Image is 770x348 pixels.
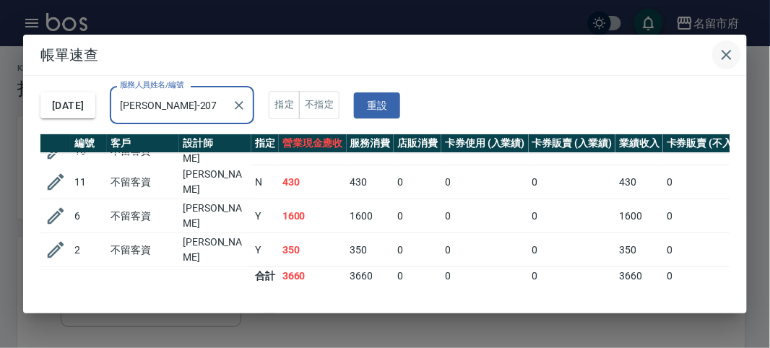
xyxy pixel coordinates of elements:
[251,233,279,267] td: Y
[615,199,663,233] td: 1600
[179,233,251,267] td: [PERSON_NAME]
[347,267,394,286] td: 3660
[269,91,300,119] button: 指定
[663,134,760,153] th: 卡券販賣 (不入業績)
[179,199,251,233] td: [PERSON_NAME]
[394,199,441,233] td: 0
[529,233,616,267] td: 0
[279,199,347,233] td: 1600
[394,134,441,153] th: 店販消費
[23,35,747,75] h2: 帳單速查
[394,267,441,286] td: 0
[663,199,760,233] td: 0
[229,95,249,116] button: Clear
[394,233,441,267] td: 0
[299,91,339,119] button: 不指定
[347,199,394,233] td: 1600
[615,165,663,199] td: 430
[347,165,394,199] td: 430
[663,267,760,286] td: 0
[279,233,347,267] td: 350
[107,165,179,199] td: 不留客資
[663,233,760,267] td: 0
[251,134,279,153] th: 指定
[615,134,663,153] th: 業績收入
[179,134,251,153] th: 設計師
[71,199,107,233] td: 6
[529,165,616,199] td: 0
[615,267,663,286] td: 3660
[107,134,179,153] th: 客戶
[441,165,529,199] td: 0
[441,267,529,286] td: 0
[71,165,107,199] td: 11
[279,134,347,153] th: 營業現金應收
[71,233,107,267] td: 2
[120,79,183,90] label: 服務人員姓名/編號
[441,199,529,233] td: 0
[251,267,279,286] td: 合計
[279,165,347,199] td: 430
[251,199,279,233] td: Y
[40,92,95,119] button: [DATE]
[354,92,400,119] button: 重設
[71,134,107,153] th: 編號
[347,134,394,153] th: 服務消費
[615,233,663,267] td: 350
[179,165,251,199] td: [PERSON_NAME]
[441,233,529,267] td: 0
[347,233,394,267] td: 350
[107,199,179,233] td: 不留客資
[529,134,616,153] th: 卡券販賣 (入業績)
[251,165,279,199] td: N
[107,233,179,267] td: 不留客資
[394,165,441,199] td: 0
[529,199,616,233] td: 0
[441,134,529,153] th: 卡券使用 (入業績)
[529,267,616,286] td: 0
[279,267,347,286] td: 3660
[663,165,760,199] td: 0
